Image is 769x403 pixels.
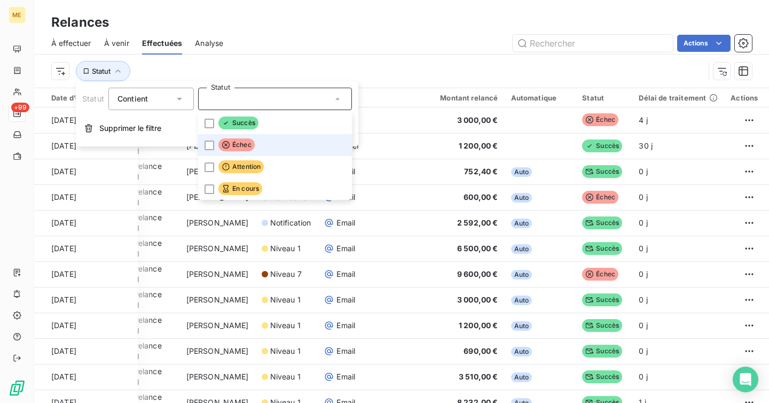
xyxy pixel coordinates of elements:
span: Statut [92,67,111,75]
span: Succès [582,165,622,178]
td: [DATE] [34,133,138,159]
div: Date d’envoi [51,93,131,103]
span: Auto [511,193,532,203]
td: [DATE] [34,107,138,133]
input: Rechercher [513,35,673,52]
span: Succès [582,242,622,255]
td: [DATE] [34,313,138,338]
span: Échec [582,268,618,281]
span: Niveau 1 [270,243,301,254]
span: Succès [218,117,258,129]
span: Niveau 1 [270,371,301,382]
span: 1 200,00 € [459,141,498,150]
td: 4 j [632,107,724,133]
td: 0 j [632,159,724,184]
span: 690,00 € [464,346,498,355]
span: Succès [582,216,622,229]
span: Niveau 1 [270,294,301,305]
span: Niveau 1 [270,346,301,356]
div: Montant relancé [427,94,498,102]
span: Email [336,346,355,356]
span: 600,00 € [464,192,498,201]
td: 30 j [632,133,724,159]
div: ME [9,6,26,24]
span: 3 510,00 € [459,372,498,381]
span: Succès [582,139,622,152]
span: 752,40 € [464,167,498,176]
span: Auto [511,373,532,382]
span: Échec [582,191,618,204]
td: [PERSON_NAME] [180,364,255,390]
td: 0 j [632,287,724,313]
span: Auto [511,167,532,177]
span: Email [336,371,355,382]
td: 0 j [632,210,724,236]
td: 0 j [632,313,724,338]
td: 0 j [632,338,724,364]
h3: Relances [51,13,109,32]
td: [DATE] [34,364,138,390]
span: Succès [582,319,622,332]
div: Statut [582,94,626,102]
td: [PERSON_NAME] [180,184,255,210]
img: Logo LeanPay [9,379,26,397]
span: 6 500,00 € [457,244,498,253]
span: Email [336,218,355,228]
span: Auto [511,270,532,280]
span: Email [336,320,355,331]
div: Automatique [511,94,570,102]
div: Canal [324,94,414,102]
span: Effectuées [142,38,183,49]
span: Auto [511,296,532,305]
td: [DATE] [34,338,138,364]
span: +99 [11,103,29,112]
span: À venir [104,38,129,49]
td: [PERSON_NAME] [180,338,255,364]
span: Statut [82,94,104,103]
span: 9 600,00 € [457,269,498,278]
span: Email [336,294,355,305]
td: [DATE] [34,210,138,236]
button: Actions [677,35,731,52]
span: Auto [511,219,532,228]
td: 0 j [632,236,724,261]
td: [DATE] [34,261,138,287]
td: [DATE] [34,159,138,184]
span: Succès [582,345,622,358]
span: Délai de traitement [639,94,706,102]
span: 1 200,00 € [459,321,498,330]
div: Actions [731,94,758,102]
span: Échec [218,138,255,151]
td: [PERSON_NAME] [180,236,255,261]
td: [PERSON_NAME] [180,261,255,287]
div: Open Intercom Messenger [733,367,758,392]
span: À effectuer [51,38,91,49]
span: En cours [218,182,262,195]
td: 0 j [632,261,724,287]
td: [DATE] [34,184,138,210]
td: [DATE] [34,287,138,313]
span: Email [336,269,355,280]
td: [PERSON_NAME] [180,313,255,338]
span: Supprimer le filtre [99,123,161,134]
td: [PERSON_NAME] [180,210,255,236]
td: [PERSON_NAME] [180,159,255,184]
span: 3 000,00 € [457,115,498,125]
span: Niveau 7 [270,269,302,280]
td: [DATE] [34,236,138,261]
span: Niveau 1 [270,320,301,331]
td: 0 j [632,364,724,390]
button: Statut [76,61,130,81]
span: Succès [582,370,622,383]
span: Auto [511,321,532,331]
span: 2 592,00 € [457,218,498,227]
span: Auto [511,347,532,356]
span: 3 000,00 € [457,295,498,304]
button: Supprimer le filtre [76,117,358,140]
span: Email [336,243,355,254]
span: Notification [270,218,311,228]
span: Auto [511,244,532,254]
span: Contient [117,94,148,103]
span: Analyse [195,38,223,49]
span: Attention [218,160,264,173]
